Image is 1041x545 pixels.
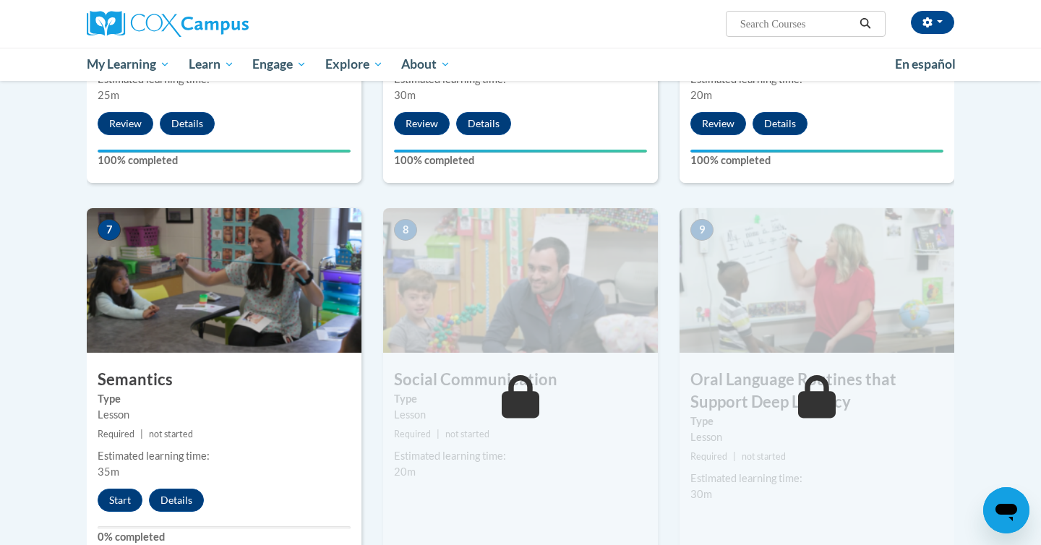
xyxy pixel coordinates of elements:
[690,153,943,168] label: 100% completed
[690,150,943,153] div: Your progress
[179,48,244,81] a: Learn
[394,429,431,439] span: Required
[98,219,121,241] span: 7
[394,391,647,407] label: Type
[742,451,786,462] span: not started
[394,465,416,478] span: 20m
[394,89,416,101] span: 30m
[690,429,943,445] div: Lesson
[65,48,976,81] div: Main menu
[87,11,361,37] a: Cox Campus
[753,112,807,135] button: Details
[437,429,440,439] span: |
[983,487,1029,533] iframe: Button to launch messaging window
[98,529,351,545] label: 0% completed
[252,56,307,73] span: Engage
[87,208,361,353] img: Course Image
[149,489,204,512] button: Details
[98,89,119,101] span: 25m
[98,429,134,439] span: Required
[394,448,647,464] div: Estimated learning time:
[98,489,142,512] button: Start
[733,451,736,462] span: |
[886,49,965,80] a: En español
[895,56,956,72] span: En español
[739,15,854,33] input: Search Courses
[393,48,460,81] a: About
[394,150,647,153] div: Your progress
[98,448,351,464] div: Estimated learning time:
[87,56,170,73] span: My Learning
[87,11,249,37] img: Cox Campus
[690,471,943,486] div: Estimated learning time:
[394,219,417,241] span: 8
[98,150,351,153] div: Your progress
[394,407,647,423] div: Lesson
[394,112,450,135] button: Review
[394,153,647,168] label: 100% completed
[690,112,746,135] button: Review
[87,369,361,391] h3: Semantics
[445,429,489,439] span: not started
[456,112,511,135] button: Details
[316,48,393,81] a: Explore
[680,208,954,353] img: Course Image
[98,407,351,423] div: Lesson
[160,112,215,135] button: Details
[98,153,351,168] label: 100% completed
[98,391,351,407] label: Type
[680,369,954,413] h3: Oral Language Routines that Support Deep Literacy
[690,219,714,241] span: 9
[98,465,119,478] span: 35m
[98,112,153,135] button: Review
[383,369,658,391] h3: Social Communication
[690,89,712,101] span: 20m
[243,48,316,81] a: Engage
[189,56,234,73] span: Learn
[383,208,658,353] img: Course Image
[690,413,943,429] label: Type
[140,429,143,439] span: |
[401,56,450,73] span: About
[690,451,727,462] span: Required
[325,56,383,73] span: Explore
[854,15,876,33] button: Search
[77,48,179,81] a: My Learning
[690,488,712,500] span: 30m
[149,429,193,439] span: not started
[911,11,954,34] button: Account Settings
